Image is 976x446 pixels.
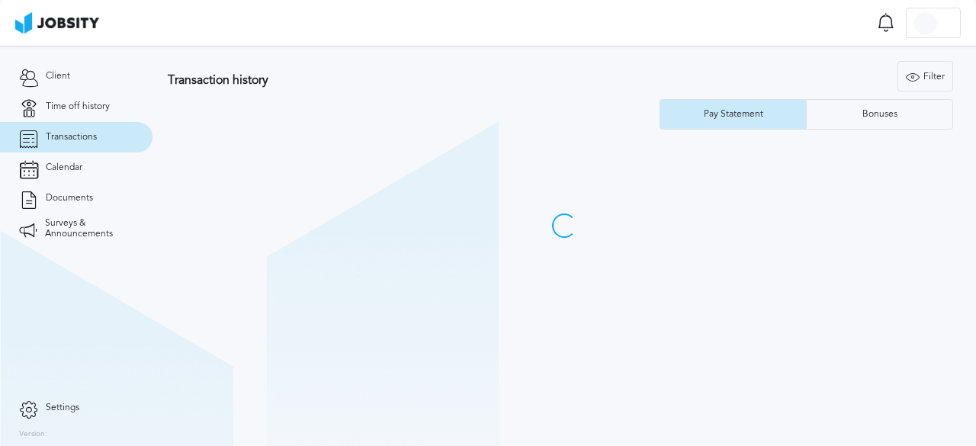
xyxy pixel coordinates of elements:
button: Filter [897,61,953,91]
div: Filter [898,62,952,92]
div: Bonuses [855,109,905,120]
span: Transactions [46,132,97,143]
h3: Transaction history [168,73,596,87]
span: Time off history [46,101,110,112]
span: Surveys & Announcements [45,218,133,239]
span: Calendar [46,162,82,173]
div: Pay Statement [696,109,771,120]
img: ab4bad089aa723f57921c736e9817d99.png [15,12,99,34]
span: Documents [46,193,93,204]
button: Bonuses [806,99,953,130]
button: Pay Statement [660,99,806,130]
label: Version: [19,430,47,439]
span: Client [46,71,70,82]
span: Settings [46,403,79,413]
